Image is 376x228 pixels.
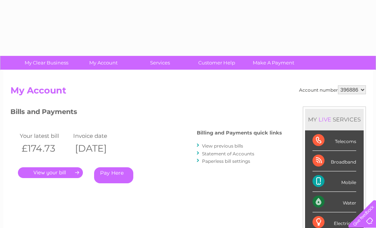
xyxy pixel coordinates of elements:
[72,56,134,70] a: My Account
[71,131,125,141] td: Invoice date
[197,130,282,136] h4: Billing and Payments quick links
[129,56,191,70] a: Services
[10,107,282,120] h3: Bills and Payments
[313,171,356,192] div: Mobile
[243,56,304,70] a: Make A Payment
[313,151,356,171] div: Broadband
[299,85,366,94] div: Account number
[71,141,125,156] th: [DATE]
[202,151,254,156] a: Statement of Accounts
[305,109,364,130] div: MY SERVICES
[186,56,248,70] a: Customer Help
[313,192,356,212] div: Water
[317,116,333,123] div: LIVE
[94,167,133,183] a: Pay Here
[18,141,72,156] th: £174.73
[18,167,83,178] a: .
[16,56,77,70] a: My Clear Business
[10,85,366,99] h2: My Account
[313,130,356,151] div: Telecoms
[202,158,250,164] a: Paperless bill settings
[18,131,72,141] td: Your latest bill
[202,143,243,149] a: View previous bills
